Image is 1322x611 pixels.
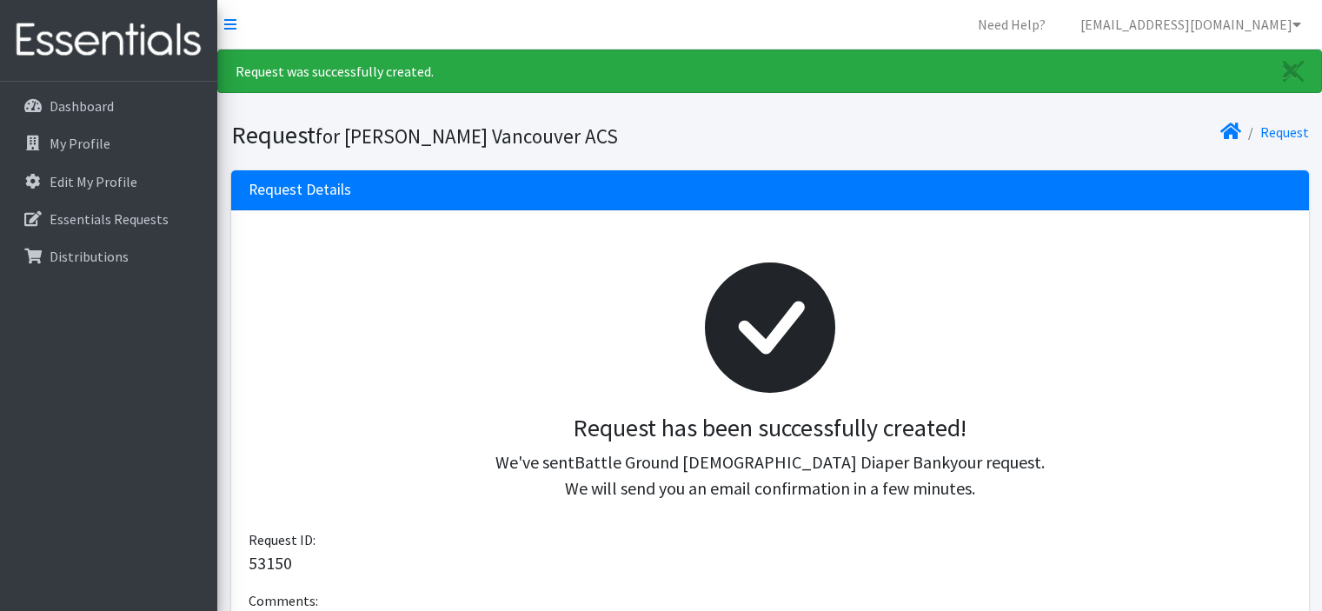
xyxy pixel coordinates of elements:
p: We've sent your request. We will send you an email confirmation in a few minutes. [262,449,1278,501]
p: Essentials Requests [50,210,169,228]
p: Edit My Profile [50,173,137,190]
h3: Request has been successfully created! [262,414,1278,443]
span: Battle Ground [DEMOGRAPHIC_DATA] Diaper Bank [575,451,950,473]
small: for [PERSON_NAME] Vancouver ACS [316,123,618,149]
span: Request ID: [249,531,316,548]
h3: Request Details [249,181,351,199]
a: Dashboard [7,89,210,123]
a: Need Help? [964,7,1060,42]
p: 53150 [249,550,1292,576]
div: Request was successfully created. [217,50,1322,93]
a: [EMAIL_ADDRESS][DOMAIN_NAME] [1066,7,1315,42]
a: Edit My Profile [7,164,210,199]
h1: Request [231,120,764,150]
a: Essentials Requests [7,202,210,236]
a: Distributions [7,239,210,274]
span: Comments: [249,592,318,609]
p: Distributions [50,248,129,265]
p: My Profile [50,135,110,152]
a: Request [1260,123,1309,141]
a: Close [1266,50,1321,92]
a: My Profile [7,126,210,161]
p: Dashboard [50,97,114,115]
img: HumanEssentials [7,11,210,70]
